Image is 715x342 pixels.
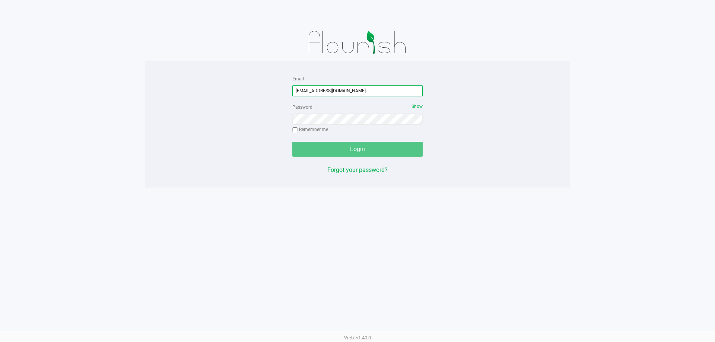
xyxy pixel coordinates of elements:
span: Show [411,104,423,109]
label: Email [292,76,304,82]
input: Remember me [292,127,298,132]
button: Forgot your password? [327,166,388,175]
label: Remember me [292,126,328,133]
label: Password [292,104,312,111]
span: Web: v1.40.0 [344,335,371,341]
